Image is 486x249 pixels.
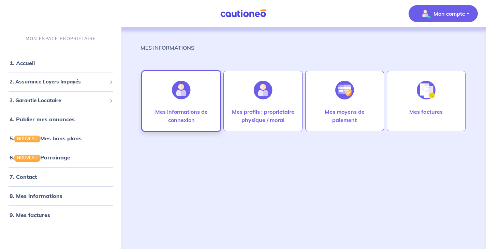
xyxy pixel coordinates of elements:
img: illu_account_add.svg [254,81,273,99]
img: illu_account_valid_menu.svg [420,8,431,19]
div: 1. Accueil [3,56,119,70]
a: 7. Contact [10,173,37,180]
div: 9. Mes factures [3,208,119,222]
img: Cautioneo [218,9,269,18]
p: MES INFORMATIONS [141,44,194,52]
div: 3. Garantie Locataire [3,94,119,107]
p: MON ESPACE PROPRIÉTAIRE [26,35,96,42]
div: 5.NOUVEAUMes bons plans [3,131,119,145]
div: 6.NOUVEAUParrainage [3,151,119,164]
a: 4. Publier mes annonces [10,116,75,123]
span: 2. Assurance Loyers Impayés [10,78,107,86]
a: 1. Accueil [10,60,35,66]
a: 6.NOUVEAUParrainage [10,154,70,161]
a: 9. Mes factures [10,212,50,218]
img: illu_credit_card_no_anim.svg [335,81,354,99]
p: Mes moyens de paiement [312,108,377,124]
img: illu_invoice.svg [417,81,436,99]
a: 5.NOUVEAUMes bons plans [10,135,82,142]
p: Mon compte [433,10,465,18]
img: illu_account.svg [172,81,191,99]
span: 3. Garantie Locataire [10,97,107,105]
div: 8. Mes informations [3,189,119,203]
button: illu_account_valid_menu.svgMon compte [409,5,478,22]
p: Mes informations de connexion [149,108,213,124]
p: Mes profils : propriétaire physique / moral [231,108,295,124]
div: 4. Publier mes annonces [3,112,119,126]
p: Mes factures [409,108,443,116]
div: 2. Assurance Loyers Impayés [3,75,119,89]
a: 8. Mes informations [10,192,62,199]
div: 7. Contact [3,170,119,184]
